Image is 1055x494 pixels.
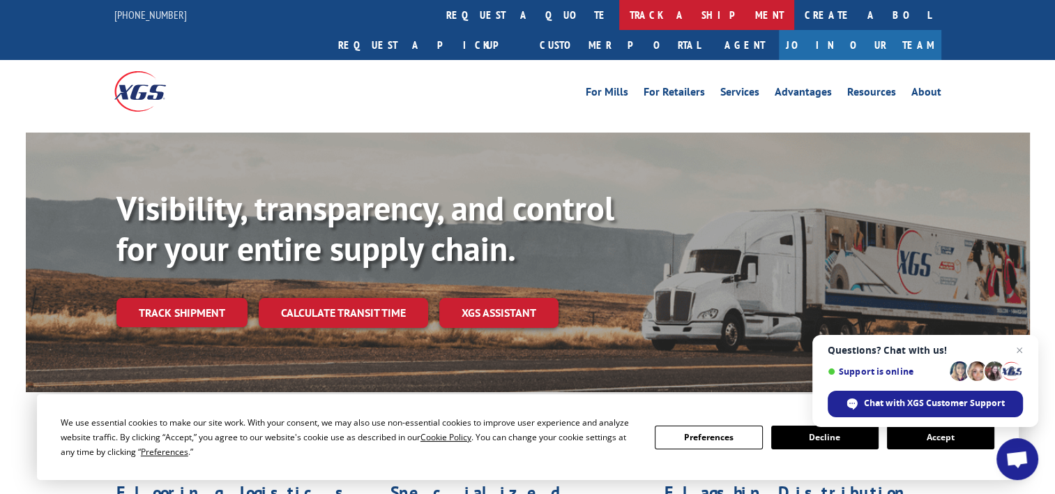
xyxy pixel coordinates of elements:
a: Services [720,87,759,102]
div: Open chat [996,438,1038,480]
a: Agent [711,30,779,60]
span: Support is online [828,366,945,377]
a: Track shipment [116,298,248,327]
a: Request a pickup [328,30,529,60]
span: Questions? Chat with us! [828,345,1023,356]
a: For Retailers [644,87,705,102]
button: Preferences [655,426,762,449]
div: We use essential cookies to make our site work. With your consent, we may also use non-essential ... [61,415,638,459]
button: Accept [887,426,994,449]
span: Preferences [141,446,188,458]
a: [PHONE_NUMBER] [114,8,187,22]
a: For Mills [586,87,628,102]
span: Close chat [1011,342,1028,359]
a: XGS ASSISTANT [439,298,559,328]
b: Visibility, transparency, and control for your entire supply chain. [116,186,614,270]
button: Decline [771,426,879,449]
span: Chat with XGS Customer Support [864,397,1005,410]
div: Chat with XGS Customer Support [828,391,1023,417]
a: Advantages [775,87,832,102]
a: Resources [847,87,896,102]
span: Cookie Policy [420,431,471,443]
div: Cookie Consent Prompt [37,394,1019,480]
a: Customer Portal [529,30,711,60]
a: Calculate transit time [259,298,428,328]
a: About [911,87,941,102]
a: Join Our Team [779,30,941,60]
